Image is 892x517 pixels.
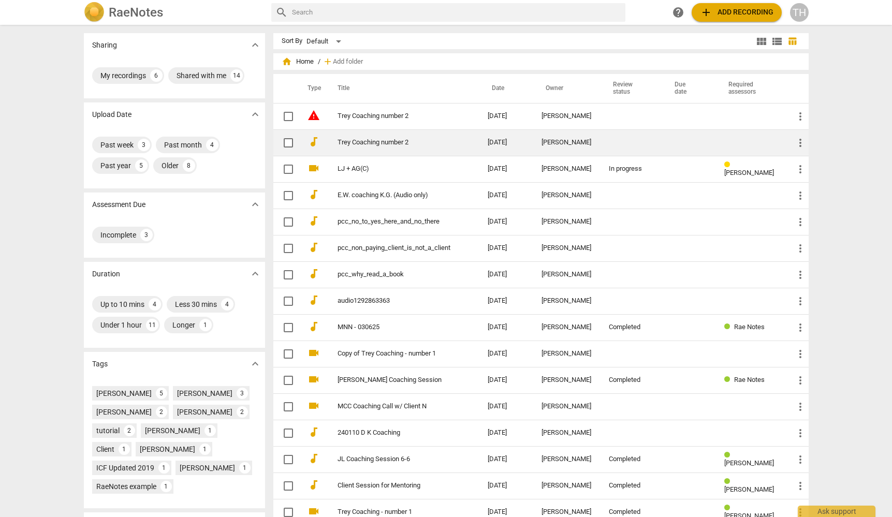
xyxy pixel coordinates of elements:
a: [PERSON_NAME] Coaching Session [338,376,450,384]
div: 4 [206,139,218,151]
a: Client Session for Mentoring [338,482,450,490]
div: 8 [183,159,195,172]
div: [PERSON_NAME] [542,271,592,278]
td: [DATE] [479,472,533,499]
td: [DATE] [479,367,533,393]
div: [PERSON_NAME] [96,407,152,417]
span: expand_more [249,198,261,211]
td: [DATE] [479,129,533,156]
button: Show more [247,356,263,372]
div: Up to 10 mins [100,299,144,309]
button: Show more [247,107,263,122]
div: [PERSON_NAME] [542,403,592,410]
span: Review status: completed [724,376,734,383]
button: Upload [692,3,782,22]
th: Title [325,74,479,103]
div: [PERSON_NAME] [542,323,592,331]
div: 4 [149,298,161,311]
div: [PERSON_NAME] [542,139,592,146]
span: [PERSON_NAME] [724,485,774,493]
span: expand_more [249,358,261,370]
p: Sharing [92,40,117,51]
span: more_vert [794,110,807,123]
a: LogoRaeNotes [84,2,263,23]
th: Date [479,74,533,103]
span: audiotrack [308,188,320,201]
span: audiotrack [308,268,320,280]
span: search [275,6,288,19]
p: Duration [92,269,120,279]
span: [PERSON_NAME] [724,169,774,176]
p: Upload Date [92,109,131,120]
div: 1 [204,425,216,436]
a: MCC Coaching Call w/ Client N [338,403,450,410]
span: Review status: completed [724,451,734,459]
td: [DATE] [479,393,533,420]
span: warning [308,109,320,122]
button: Show more [247,266,263,282]
a: MNN - 030625 [338,323,450,331]
div: Past month [164,140,202,150]
div: 5 [135,159,148,172]
span: home [282,56,292,67]
a: 240110 D K Coaching [338,429,450,437]
a: Trey Coaching number 2 [338,139,450,146]
span: Review status: in progress [724,161,734,169]
div: Past year [100,160,131,171]
div: 1 [239,462,251,474]
button: Show more [247,197,263,212]
span: add [323,56,333,67]
span: more_vert [794,137,807,149]
div: Under 1 hour [100,320,142,330]
div: 2 [237,406,248,418]
div: tutorial [96,425,120,436]
div: 4 [221,298,233,311]
span: audiotrack [308,241,320,254]
span: audiotrack [308,136,320,148]
span: view_module [755,35,768,48]
span: [PERSON_NAME] [724,459,774,467]
span: more_vert [794,242,807,255]
span: audiotrack [308,426,320,438]
div: [PERSON_NAME] [177,407,232,417]
th: Due date [662,74,716,103]
div: 2 [124,425,135,436]
div: Completed [609,508,654,516]
span: audiotrack [308,215,320,227]
span: audiotrack [308,479,320,491]
input: Search [292,4,621,21]
div: Completed [609,482,654,490]
span: Home [282,56,314,67]
span: videocam [308,347,320,359]
span: audiotrack [308,452,320,465]
span: audiotrack [308,294,320,306]
span: Add recording [700,6,773,19]
span: Review status: completed [724,504,734,512]
div: Default [306,33,345,50]
span: view_list [771,35,783,48]
div: [PERSON_NAME] [542,429,592,437]
span: Rae Notes [734,323,765,331]
div: My recordings [100,70,146,81]
div: [PERSON_NAME] [542,112,592,120]
span: more_vert [794,189,807,202]
div: Completed [609,376,654,384]
div: 1 [199,319,212,331]
span: expand_more [249,39,261,51]
span: more_vert [794,348,807,360]
span: videocam [308,162,320,174]
th: Required assessors [716,74,786,103]
span: more_vert [794,480,807,492]
div: [PERSON_NAME] [542,165,592,173]
div: Incomplete [100,230,136,240]
div: Longer [172,320,195,330]
a: Copy of Trey Coaching - number 1 [338,350,450,358]
div: TH [790,3,809,22]
td: [DATE] [479,446,533,472]
span: videocam [308,400,320,412]
div: Shared with me [177,70,226,81]
p: Tags [92,359,108,370]
th: Review status [601,74,662,103]
div: Older [162,160,179,171]
span: more_vert [794,401,807,413]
